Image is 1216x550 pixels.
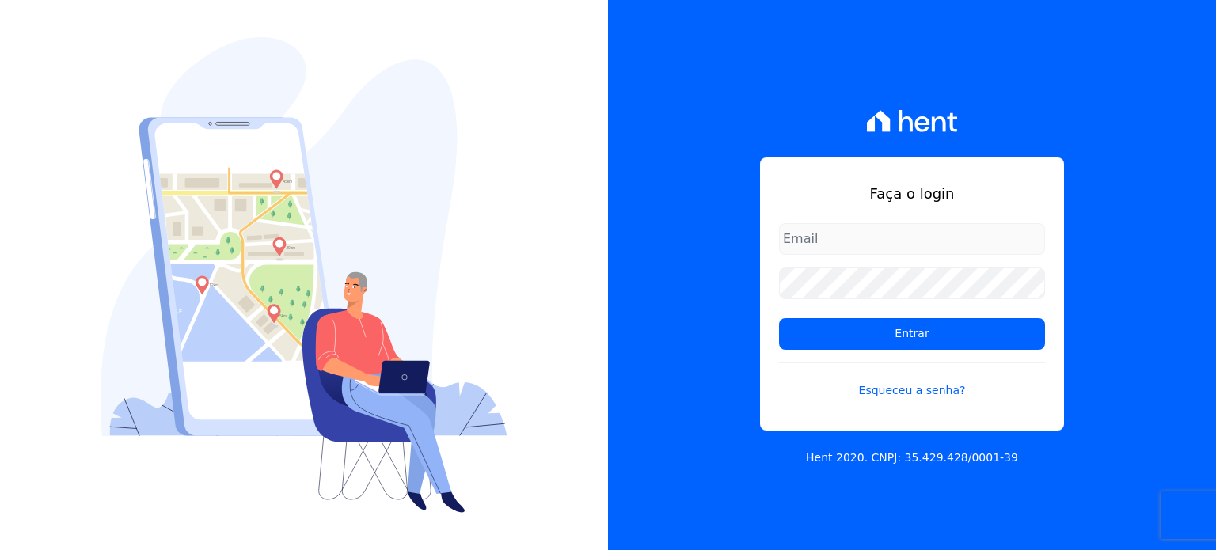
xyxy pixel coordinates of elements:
[806,449,1018,466] p: Hent 2020. CNPJ: 35.429.428/0001-39
[779,362,1045,399] a: Esqueceu a senha?
[779,183,1045,204] h1: Faça o login
[779,318,1045,350] input: Entrar
[779,223,1045,255] input: Email
[101,37,507,513] img: Login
